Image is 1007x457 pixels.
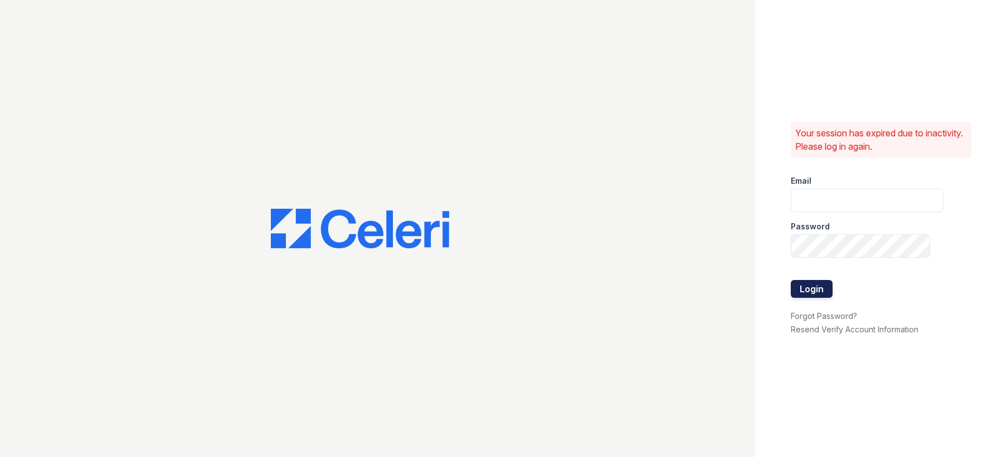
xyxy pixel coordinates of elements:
[791,311,857,321] a: Forgot Password?
[791,221,830,232] label: Password
[795,126,967,153] p: Your session has expired due to inactivity. Please log in again.
[271,209,449,249] img: CE_Logo_Blue-a8612792a0a2168367f1c8372b55b34899dd931a85d93a1a3d3e32e68fde9ad4.png
[791,280,833,298] button: Login
[791,175,811,186] label: Email
[791,325,918,334] a: Resend Verify Account Information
